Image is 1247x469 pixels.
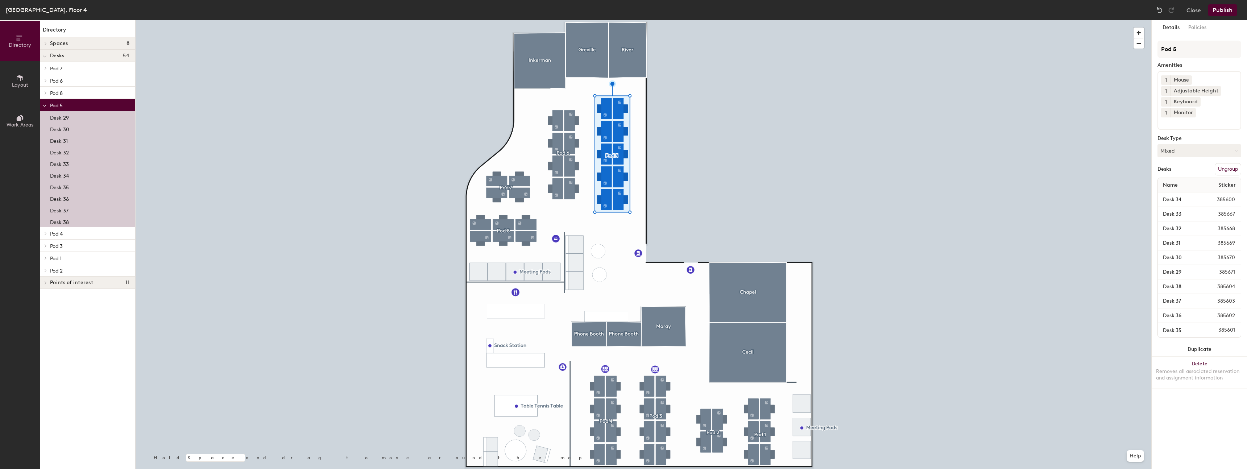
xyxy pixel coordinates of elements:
button: 1 [1161,75,1171,85]
span: Pod 3 [50,243,63,249]
input: Unnamed desk [1159,325,1201,335]
input: Unnamed desk [1159,267,1202,277]
h1: Directory [40,26,135,37]
button: Help [1127,450,1144,462]
input: Unnamed desk [1159,238,1200,248]
button: 1 [1161,97,1171,107]
input: Unnamed desk [1159,209,1201,219]
p: Desk 31 [50,136,68,144]
span: 8 [127,41,129,46]
span: Pod 4 [50,231,63,237]
button: Ungroup [1215,163,1241,175]
div: [GEOGRAPHIC_DATA], Floor 4 [6,5,87,14]
input: Unnamed desk [1159,253,1200,263]
span: 385603 [1200,297,1239,305]
button: 1 [1161,86,1171,96]
span: Spaces [50,41,68,46]
span: Pod 6 [50,78,63,84]
span: 54 [123,53,129,59]
span: 385669 [1200,239,1239,247]
div: Adjustable Height [1171,86,1221,96]
p: Desk 29 [50,113,69,121]
span: 385602 [1200,312,1239,320]
span: Work Areas [7,122,33,128]
span: 385604 [1200,283,1239,291]
button: 1 [1161,108,1171,117]
input: Unnamed desk [1159,311,1200,321]
input: Unnamed desk [1159,282,1200,292]
input: Unnamed desk [1159,224,1200,234]
input: Unnamed desk [1159,195,1200,205]
span: 385670 [1200,254,1239,262]
p: Desk 35 [50,182,69,191]
p: Desk 32 [50,148,69,156]
button: Duplicate [1152,342,1247,357]
span: Desks [50,53,64,59]
span: 385601 [1201,326,1239,334]
div: Removes all associated reservation and assignment information [1156,368,1243,381]
span: Pod 2 [50,268,63,274]
p: Desk 37 [50,206,69,214]
button: Details [1158,20,1184,35]
p: Desk 38 [50,217,69,225]
div: Monitor [1171,108,1196,117]
span: Pod 1 [50,256,62,262]
span: 1 [1165,76,1167,84]
span: Pod 5 [50,103,63,109]
span: 385667 [1201,210,1239,218]
span: 385668 [1200,225,1239,233]
button: Policies [1184,20,1211,35]
p: Desk 34 [50,171,69,179]
span: 1 [1165,87,1167,95]
p: Desk 36 [50,194,69,202]
p: Desk 33 [50,159,69,167]
span: 1 [1165,98,1167,106]
span: Pod 7 [50,66,62,72]
span: Points of interest [50,280,93,286]
span: 385671 [1202,268,1239,276]
span: Pod 8 [50,90,63,96]
div: Keyboard [1171,97,1201,107]
span: Directory [9,42,31,48]
p: Desk 30 [50,124,69,133]
img: Redo [1168,7,1175,14]
div: Mouse [1171,75,1192,85]
input: Unnamed desk [1159,296,1200,306]
button: DeleteRemoves all associated reservation and assignment information [1152,357,1247,389]
span: Sticker [1215,179,1239,192]
div: Desks [1157,166,1171,172]
span: 385600 [1200,196,1239,204]
button: Close [1186,4,1201,16]
div: Amenities [1157,62,1241,68]
span: Layout [12,82,28,88]
div: Desk Type [1157,136,1241,141]
button: Publish [1208,4,1237,16]
img: Undo [1156,7,1163,14]
span: 1 [1165,109,1167,117]
span: 11 [125,280,129,286]
span: Name [1159,179,1181,192]
button: Mixed [1157,144,1241,157]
